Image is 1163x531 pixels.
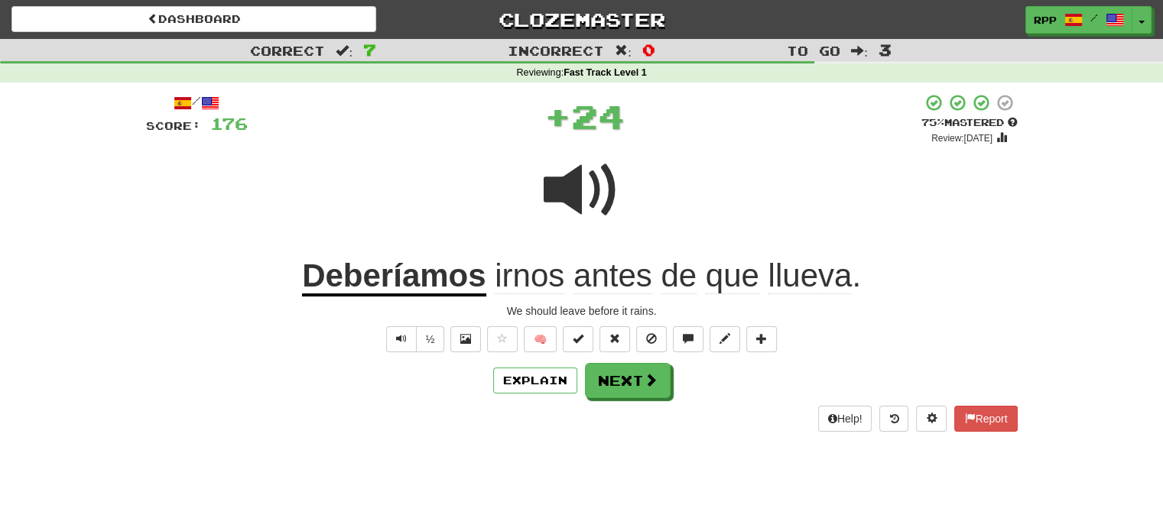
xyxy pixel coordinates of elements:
button: Favorite sentence (alt+f) [487,326,518,352]
span: Incorrect [508,43,604,58]
span: / [1090,12,1098,23]
span: 0 [642,40,655,59]
strong: Fast Track Level 1 [564,67,647,78]
span: To go [787,43,840,58]
button: Play sentence audio (ctl+space) [386,326,417,352]
span: Correct [250,43,325,58]
button: Next [585,363,671,398]
div: Text-to-speech controls [383,326,445,352]
a: Dashboard [11,6,376,32]
span: : [851,44,868,57]
span: + [544,93,571,139]
span: irnos [495,257,564,294]
span: llueva [768,257,852,294]
button: Help! [818,406,872,432]
a: Clozemaster [399,6,764,33]
small: Review: [DATE] [931,133,992,144]
button: Discuss sentence (alt+u) [673,326,703,352]
span: 7 [363,40,376,59]
button: Reset to 0% Mastered (alt+r) [599,326,630,352]
span: 176 [210,114,248,133]
span: : [336,44,352,57]
div: Mastered [921,116,1018,130]
span: : [615,44,632,57]
button: Show image (alt+x) [450,326,481,352]
button: ½ [416,326,445,352]
span: de [661,257,697,294]
button: Set this sentence to 100% Mastered (alt+m) [563,326,593,352]
span: RPP [1034,13,1057,27]
button: 🧠 [524,326,557,352]
span: Score: [146,119,201,132]
u: Deberíamos [302,257,486,296]
button: Edit sentence (alt+d) [710,326,740,352]
span: que [706,257,759,294]
span: 24 [571,97,625,135]
span: 3 [879,40,892,59]
button: Round history (alt+y) [879,406,908,432]
button: Explain [493,367,577,393]
button: Ignore sentence (alt+i) [636,326,667,352]
div: We should leave before it rains. [146,303,1018,319]
a: RPP / [1025,6,1132,34]
span: antes [573,257,652,294]
div: / [146,93,248,112]
button: Add to collection (alt+a) [746,326,777,352]
span: . [486,257,861,294]
button: Report [954,406,1017,432]
span: 75 % [921,116,944,128]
